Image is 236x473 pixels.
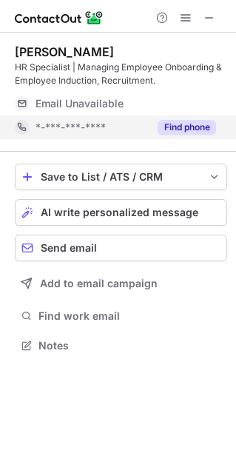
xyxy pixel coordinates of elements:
[15,9,104,27] img: ContactOut v5.3.10
[40,278,158,289] span: Add to email campaign
[15,61,227,87] div: HR Specialist | Managing Employee Onboarding & Employee Induction, Recruitment.
[36,97,124,110] span: Email Unavailable
[15,235,227,261] button: Send email
[15,164,227,190] button: save-profile-one-click
[15,306,227,326] button: Find work email
[15,199,227,226] button: AI write personalized message
[158,120,216,135] button: Reveal Button
[15,335,227,356] button: Notes
[38,339,221,352] span: Notes
[15,44,114,59] div: [PERSON_NAME]
[38,309,221,323] span: Find work email
[15,270,227,297] button: Add to email campaign
[41,171,201,183] div: Save to List / ATS / CRM
[41,242,97,254] span: Send email
[41,207,198,218] span: AI write personalized message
